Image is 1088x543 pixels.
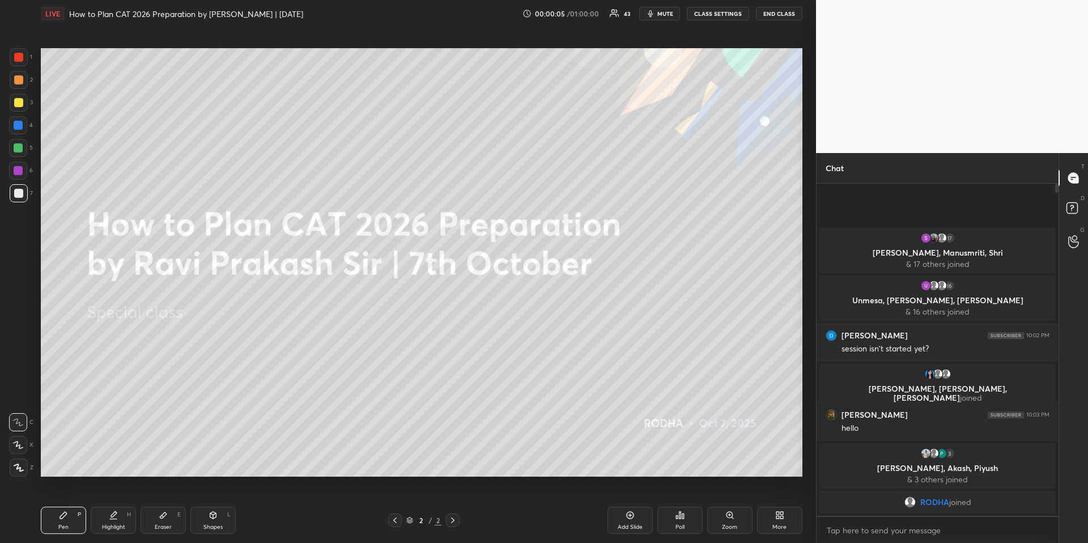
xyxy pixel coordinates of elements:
div: E [177,512,181,517]
p: [PERSON_NAME], Manusmriti, Shri [826,248,1049,257]
p: [PERSON_NAME], [PERSON_NAME], [PERSON_NAME] [826,384,1049,402]
p: & 16 others joined [826,307,1049,316]
img: default.png [928,280,940,291]
button: CLASS SETTINGS [687,7,749,20]
img: default.png [904,497,916,508]
img: 4P8fHbbgJtejmAAAAAElFTkSuQmCC [988,412,1024,418]
h6: [PERSON_NAME] [841,410,908,420]
span: joined [960,392,982,403]
img: thumbnail.jpg [826,330,836,341]
span: mute [657,10,673,18]
p: [PERSON_NAME], Akash, Piyush [826,464,1049,473]
img: thumbnail.jpg [826,410,836,420]
img: thumbnail.jpg [920,448,932,459]
h6: [PERSON_NAME] [841,330,908,341]
div: Shapes [203,524,223,530]
div: grid [817,226,1059,516]
div: More [772,524,787,530]
div: 5 [9,139,33,157]
div: 2 [415,517,427,524]
img: thumbnail.jpg [936,448,947,459]
img: default.png [940,368,951,380]
div: Eraser [155,524,172,530]
p: & 17 others joined [826,260,1049,269]
div: 1 [10,48,32,66]
div: H [127,512,131,517]
div: Highlight [102,524,125,530]
div: 10:02 PM [1026,332,1049,339]
p: G [1080,226,1085,234]
button: END CLASS [756,7,802,20]
div: 10:03 PM [1026,412,1049,418]
p: D [1081,194,1085,202]
div: Pen [58,524,69,530]
div: 6 [9,162,33,180]
div: Z [10,459,33,477]
img: default.png [936,232,947,244]
img: default.png [936,280,947,291]
img: 4P8fHbbgJtejmAAAAAElFTkSuQmCC [988,332,1024,339]
span: RODHA [920,498,949,507]
div: C [9,413,33,431]
p: T [1081,162,1085,171]
div: P [78,512,81,517]
div: LIVE [41,7,65,20]
div: 17 [944,232,955,244]
div: 16 [944,280,955,291]
button: mute [639,7,680,20]
div: 4 [9,116,33,134]
span: joined [949,498,971,507]
div: L [227,512,231,517]
div: Poll [675,524,685,530]
img: thumbnail.jpg [924,368,936,380]
div: 43 [624,11,630,16]
h4: How to Plan CAT 2026 Preparation by [PERSON_NAME] | [DATE] [69,9,303,19]
img: thumbnail.jpg [920,232,932,244]
p: Unmesa, [PERSON_NAME], [PERSON_NAME] [826,296,1049,305]
div: 3 [944,448,955,459]
div: hello [841,423,1049,434]
img: thumbnail.jpg [928,232,940,244]
div: 7 [10,184,33,202]
img: default.png [928,448,940,459]
div: 2 [435,515,441,525]
div: / [429,517,432,524]
div: Add Slide [618,524,643,530]
img: default.png [932,368,943,380]
div: 2 [10,71,33,89]
div: X [9,436,33,454]
div: Zoom [722,524,737,530]
p: Chat [817,153,853,183]
p: & 3 others joined [826,475,1049,484]
div: session isn't started yet? [841,343,1049,355]
div: 3 [10,94,33,112]
img: thumbnail.jpg [920,280,932,291]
